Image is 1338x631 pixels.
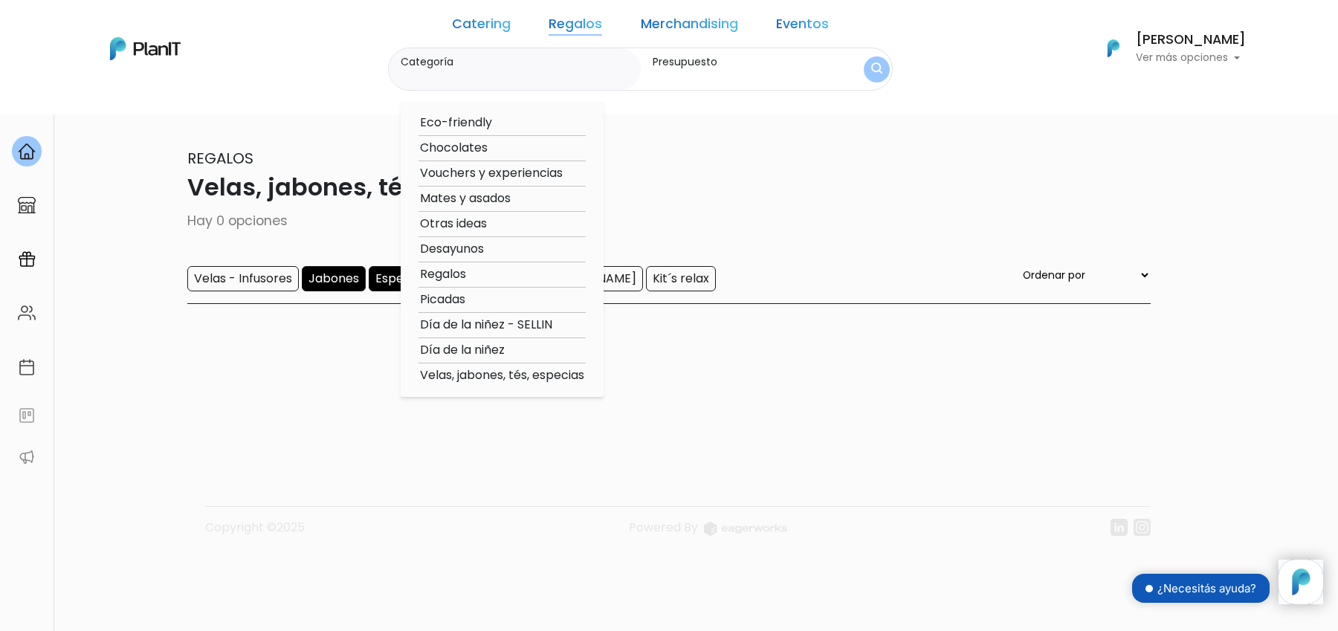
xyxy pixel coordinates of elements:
[187,147,1151,169] p: Regalos
[629,519,787,548] a: Powered By
[1136,53,1246,63] p: Ver más opciones
[110,37,181,60] img: PlanIt Logo
[776,18,829,36] a: Eventos
[401,54,634,70] label: Categoría
[1056,560,1279,619] iframe: trengo-widget-status
[1088,29,1246,68] button: PlanIt Logo [PERSON_NAME] Ver más opciones
[1134,519,1151,536] img: instagram-7ba2a2629254302ec2a9470e65da5de918c9f3c9a63008f8abed3140a32961bf.svg
[18,448,36,466] img: partners-52edf745621dab592f3b2c58e3bca9d71375a7ef29c3b500c9f145b62cc070d4.svg
[418,240,586,259] option: Desayunos
[18,407,36,424] img: feedback-78b5a0c8f98aac82b08bfc38622c3050aee476f2c9584af64705fc4e61158814.svg
[452,18,511,36] a: Catering
[418,291,586,309] option: Picadas
[18,358,36,376] img: calendar-87d922413cdce8b2cf7b7f5f62616a5cf9e4887200fb71536465627b3292af00.svg
[871,62,882,77] img: search_button-432b6d5273f82d61273b3651a40e1bd1b912527efae98b1b7a1b2c0702e16a8d.svg
[641,18,738,36] a: Merchandising
[18,196,36,214] img: marketplace-4ceaa7011d94191e9ded77b95e3339b90024bf715f7c57f8cf31f2d8c509eaba.svg
[418,215,586,233] option: Otras ideas
[1279,560,1323,604] iframe: trengo-widget-launcher
[18,250,36,268] img: campaigns-02234683943229c281be62815700db0a1741e53638e28bf9629b52c665b00959.svg
[1111,519,1128,536] img: linkedin-cc7d2dbb1a16aff8e18f147ffe980d30ddd5d9e01409788280e63c91fc390ff4.svg
[302,266,366,291] input: Jabones
[418,164,586,183] option: Vouchers y experiencias
[187,266,299,291] input: Velas - Infusores
[1097,32,1130,65] img: PlanIt Logo
[549,18,602,36] a: Regalos
[205,519,305,548] p: Copyright ©2025
[187,169,1151,205] p: Velas, jabones, tés, especias
[653,54,836,70] label: Presupuesto
[418,366,586,385] option: Velas, jabones, tés, especias
[418,139,586,158] option: Chocolates
[629,519,698,536] span: translation missing: es.layouts.footer.powered_by
[418,341,586,360] option: Día de la niñez
[704,522,787,536] img: logo_eagerworks-044938b0bf012b96b195e05891a56339191180c2d98ce7df62ca656130a436fa.svg
[418,190,586,208] option: Mates y asados
[418,265,586,284] option: Regalos
[18,304,36,322] img: people-662611757002400ad9ed0e3c099ab2801c6687ba6c219adb57efc949bc21e19d.svg
[18,143,36,161] img: home-e721727adea9d79c4d83392d1f703f7f8bce08238fde08b1acbfd93340b81755.svg
[646,266,716,291] input: Kit´s relax
[418,114,586,132] option: Eco-friendly
[187,211,1151,230] p: Hay 0 opciones
[1136,33,1246,47] h6: [PERSON_NAME]
[418,316,586,334] option: Día de la niñez - SELLIN
[369,266,446,291] input: Especieros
